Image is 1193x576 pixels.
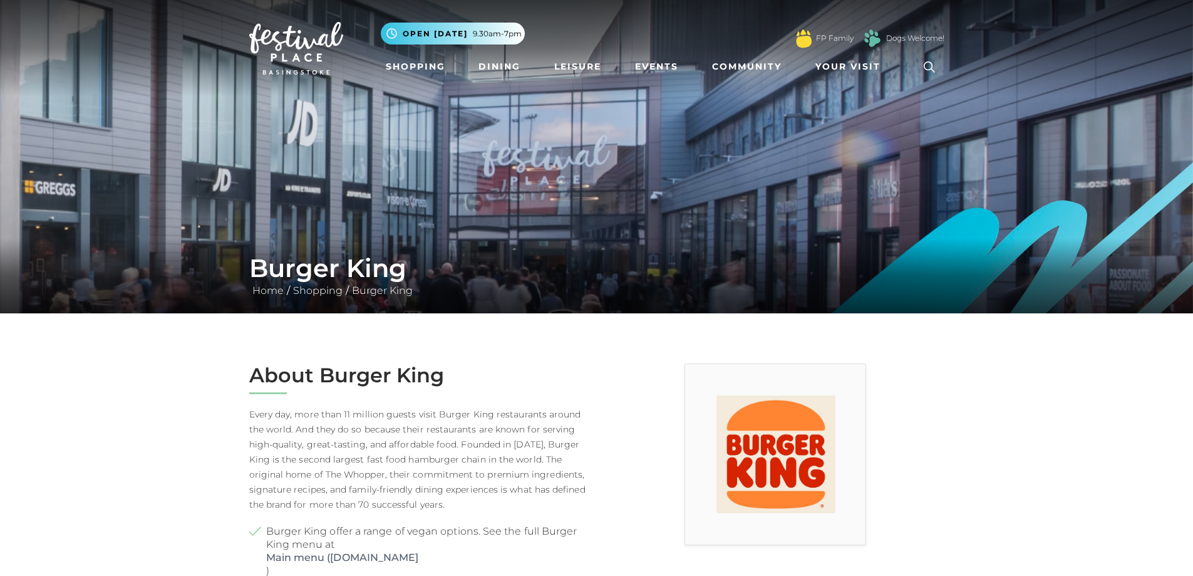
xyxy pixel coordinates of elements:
[473,28,522,39] span: 9.30am-7pm
[290,285,346,296] a: Shopping
[266,551,419,564] a: Main menu ([DOMAIN_NAME]
[630,55,683,78] a: Events
[403,28,468,39] span: Open [DATE]
[549,55,606,78] a: Leisure
[707,55,787,78] a: Community
[816,33,854,44] a: FP Family
[473,55,525,78] a: Dining
[249,22,343,75] img: Festival Place Logo
[381,23,525,45] button: Open [DATE] 9.30am-7pm
[886,33,944,44] a: Dogs Welcome!
[240,253,954,298] div: / /
[381,55,450,78] a: Shopping
[249,407,587,512] p: Every day, more than 11 million guests visit Burger King restaurants around the world. And they d...
[249,364,587,387] h2: About Burger King
[349,285,416,296] a: Burger King
[249,285,287,296] a: Home
[249,253,944,283] h1: Burger King
[810,55,892,78] a: Your Visit
[815,60,881,73] span: Your Visit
